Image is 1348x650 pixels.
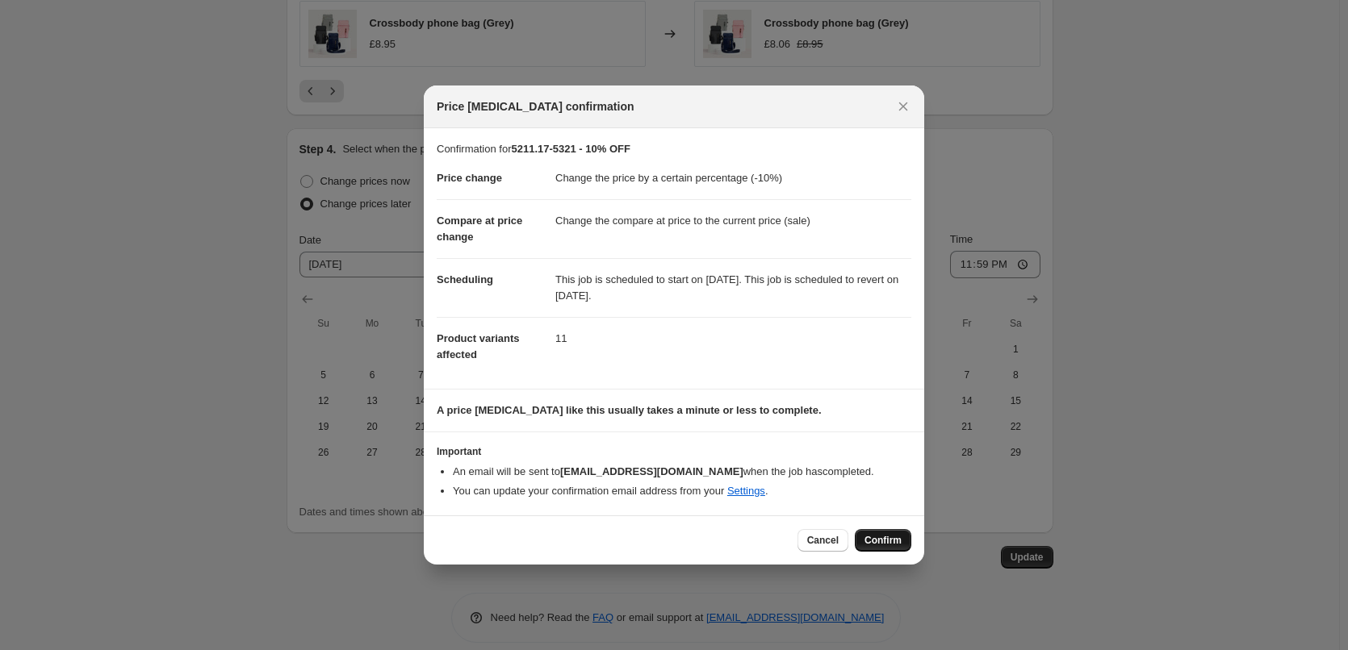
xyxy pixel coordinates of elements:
[797,529,848,552] button: Cancel
[437,332,520,360] span: Product variants affected
[855,529,911,552] button: Confirm
[437,215,522,243] span: Compare at price change
[555,317,911,360] dd: 11
[437,141,911,157] p: Confirmation for
[864,534,902,547] span: Confirm
[727,485,765,497] a: Settings
[437,172,502,184] span: Price change
[555,199,911,242] dd: Change the compare at price to the current price (sale)
[560,465,743,477] b: [EMAIL_ADDRESS][DOMAIN_NAME]
[437,445,911,458] h3: Important
[807,534,839,547] span: Cancel
[555,258,911,317] dd: This job is scheduled to start on [DATE]. This job is scheduled to revert on [DATE].
[892,95,915,118] button: Close
[437,404,822,416] b: A price [MEDICAL_DATA] like this usually takes a minute or less to complete.
[511,143,630,155] b: 5211.17-5321 - 10% OFF
[453,464,911,480] li: An email will be sent to when the job has completed .
[555,157,911,199] dd: Change the price by a certain percentage (-10%)
[437,273,493,285] span: Scheduling
[453,483,911,499] li: You can update your confirmation email address from your .
[437,98,634,115] span: Price [MEDICAL_DATA] confirmation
